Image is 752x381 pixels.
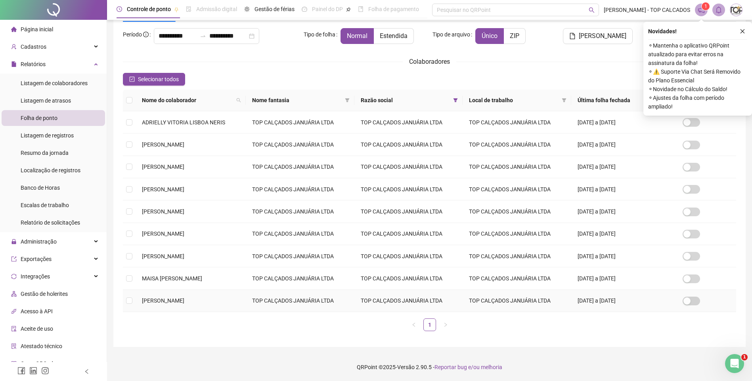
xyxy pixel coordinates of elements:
[246,223,354,245] td: TOP CALÇADOS JANUÁRIA LTDA
[463,156,571,178] td: TOP CALÇADOS JANUÁRIA LTDA
[21,44,46,50] span: Cadastros
[408,318,420,331] li: Página anterior
[354,156,463,178] td: TOP CALÇADOS JANUÁRIA LTDA
[11,44,17,50] span: user-add
[463,133,571,156] td: TOP CALÇADOS JANUÁRIA LTDA
[142,275,202,282] span: MAISA [PERSON_NAME]
[127,6,171,12] span: Controle de ponto
[434,364,502,370] span: Reportar bug e/ou melhoria
[21,308,53,314] span: Acesso à API
[354,133,463,156] td: TOP CALÇADOS JANUÁRIA LTDA
[463,200,571,223] td: TOP CALÇADOS JANUÁRIA LTDA
[129,76,135,82] span: check-square
[343,94,351,106] span: filter
[84,369,90,374] span: left
[571,111,647,133] td: [DATE] a [DATE]
[648,67,747,85] span: ⚬ ⚠️ Suporte Via Chat Será Removido do Plano Essencial
[380,32,408,40] span: Estendida
[21,343,62,349] span: Atestado técnico
[463,267,571,290] td: TOP CALÇADOS JANUÁRIA LTDA
[200,33,206,39] span: to
[142,96,233,105] span: Nome do colaborador
[715,6,722,13] span: bell
[11,27,17,32] span: home
[453,98,458,103] span: filter
[21,61,46,67] span: Relatórios
[11,326,17,331] span: audit
[704,4,707,9] span: 1
[246,178,354,200] td: TOP CALÇADOS JANUÁRIA LTDA
[142,119,225,126] span: ADRIELLY VITORIA LISBOA NERIS
[312,6,343,12] span: Painel do DP
[117,6,122,12] span: clock-circle
[698,6,705,13] span: notification
[21,256,52,262] span: Exportações
[17,367,25,375] span: facebook
[21,238,57,245] span: Administração
[408,318,420,331] button: left
[439,318,452,331] li: Próxima página
[423,318,436,331] li: 1
[235,94,243,106] span: search
[571,200,647,223] td: [DATE] a [DATE]
[358,6,364,12] span: book
[354,290,463,312] td: TOP CALÇADOS JANUÁRIA LTDA
[21,185,60,191] span: Banco de Horas
[469,96,559,105] span: Local de trabalho
[236,98,241,103] span: search
[482,32,498,40] span: Único
[143,32,149,37] span: info-circle
[21,97,71,104] span: Listagem de atrasos
[11,361,17,366] span: qrcode
[11,61,17,67] span: file
[354,223,463,245] td: TOP CALÇADOS JANUÁRIA LTDA
[563,28,633,44] button: [PERSON_NAME]
[246,290,354,312] td: TOP CALÇADOS JANUÁRIA LTDA
[142,297,184,304] span: [PERSON_NAME]
[246,133,354,156] td: TOP CALÇADOS JANUÁRIA LTDA
[579,31,626,41] span: [PERSON_NAME]
[463,290,571,312] td: TOP CALÇADOS JANUÁRIA LTDA
[246,156,354,178] td: TOP CALÇADOS JANUÁRIA LTDA
[11,309,17,314] span: api
[123,31,142,38] span: Período
[21,80,88,86] span: Listagem de colaboradores
[354,178,463,200] td: TOP CALÇADOS JANUÁRIA LTDA
[361,96,450,105] span: Razão social
[21,167,80,173] span: Localização de registros
[648,85,747,93] span: ⚬ Novidade no Cálculo do Saldo!
[142,231,184,237] span: [PERSON_NAME]
[560,94,568,106] span: filter
[571,90,647,111] th: Última folha fechada
[571,223,647,245] td: [DATE] a [DATE]
[21,360,56,367] span: Gerar QRCode
[186,6,191,12] span: file-done
[589,7,595,13] span: search
[11,291,17,297] span: apartment
[571,133,647,156] td: [DATE] a [DATE]
[11,274,17,279] span: sync
[304,30,335,39] span: Tipo de folha
[354,200,463,223] td: TOP CALÇADOS JANUÁRIA LTDA
[562,98,566,103] span: filter
[21,150,69,156] span: Resumo da jornada
[246,200,354,223] td: TOP CALÇADOS JANUÁRIA LTDA
[411,322,416,327] span: left
[21,132,74,139] span: Listagem de registros
[196,6,237,12] span: Admissão digital
[123,73,185,86] button: Selecionar todos
[604,6,690,14] span: [PERSON_NAME] - TOP CALCADOS
[252,96,342,105] span: Nome fantasia
[725,354,744,373] iframe: Intercom live chat
[463,178,571,200] td: TOP CALÇADOS JANUÁRIA LTDA
[246,111,354,133] td: TOP CALÇADOS JANUÁRIA LTDA
[424,319,436,331] a: 1
[648,27,677,36] span: Novidades !
[11,256,17,262] span: export
[510,32,519,40] span: ZIP
[21,115,57,121] span: Folha de ponto
[409,58,450,65] span: Colaboradores
[702,2,710,10] sup: 1
[21,326,53,332] span: Aceite de uso
[347,32,367,40] span: Normal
